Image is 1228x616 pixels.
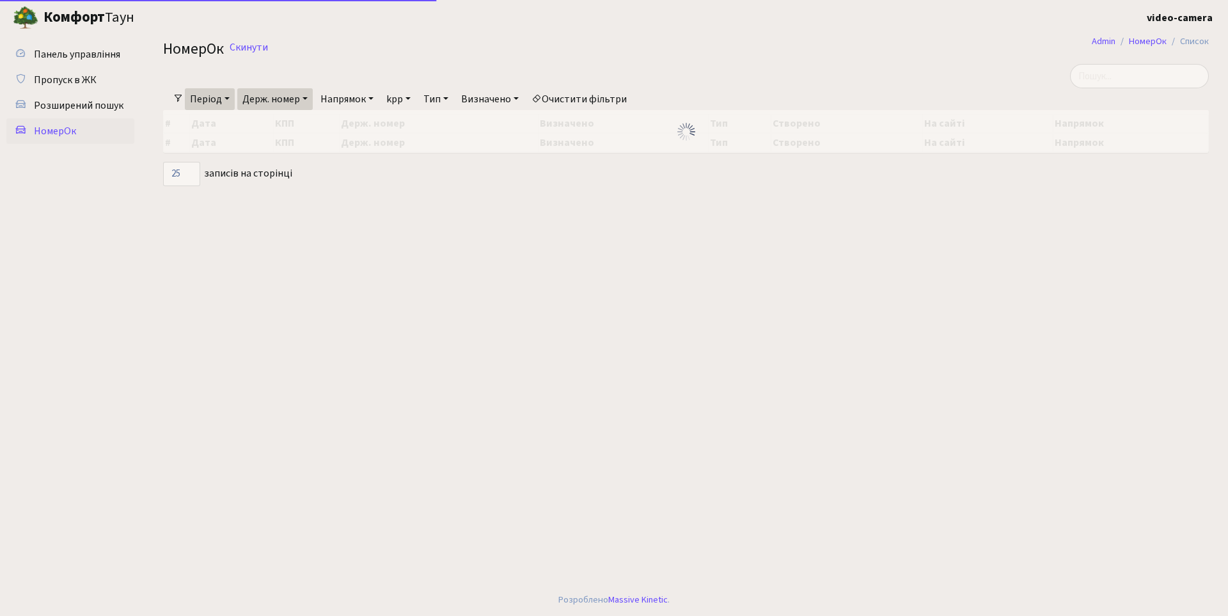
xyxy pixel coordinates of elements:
[6,67,134,93] a: Пропуск в ЖК
[185,88,235,110] a: Період
[1147,11,1213,25] b: video-camera
[13,5,38,31] img: logo.png
[6,42,134,67] a: Панель управління
[163,162,292,186] label: записів на сторінці
[43,7,105,28] b: Комфорт
[163,38,224,60] span: НомерОк
[163,162,200,186] select: записів на сторінці
[160,7,192,28] button: Переключити навігацію
[418,88,453,110] a: Тип
[381,88,416,110] a: kpp
[34,47,120,61] span: Панель управління
[608,593,668,606] a: Massive Kinetic
[1167,35,1209,49] li: Список
[6,118,134,144] a: НомерОк
[230,42,268,54] a: Скинути
[676,122,697,142] img: Обробка...
[1073,28,1228,55] nav: breadcrumb
[34,73,97,87] span: Пропуск в ЖК
[526,88,632,110] a: Очистити фільтри
[1092,35,1115,48] a: Admin
[6,93,134,118] a: Розширений пошук
[34,99,123,113] span: Розширений пошук
[34,124,76,138] span: НомерОк
[1070,64,1209,88] input: Пошук...
[315,88,379,110] a: Напрямок
[456,88,524,110] a: Визначено
[558,593,670,607] div: Розроблено .
[1129,35,1167,48] a: НомерОк
[43,7,134,29] span: Таун
[1147,10,1213,26] a: video-camera
[237,88,313,110] a: Держ. номер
